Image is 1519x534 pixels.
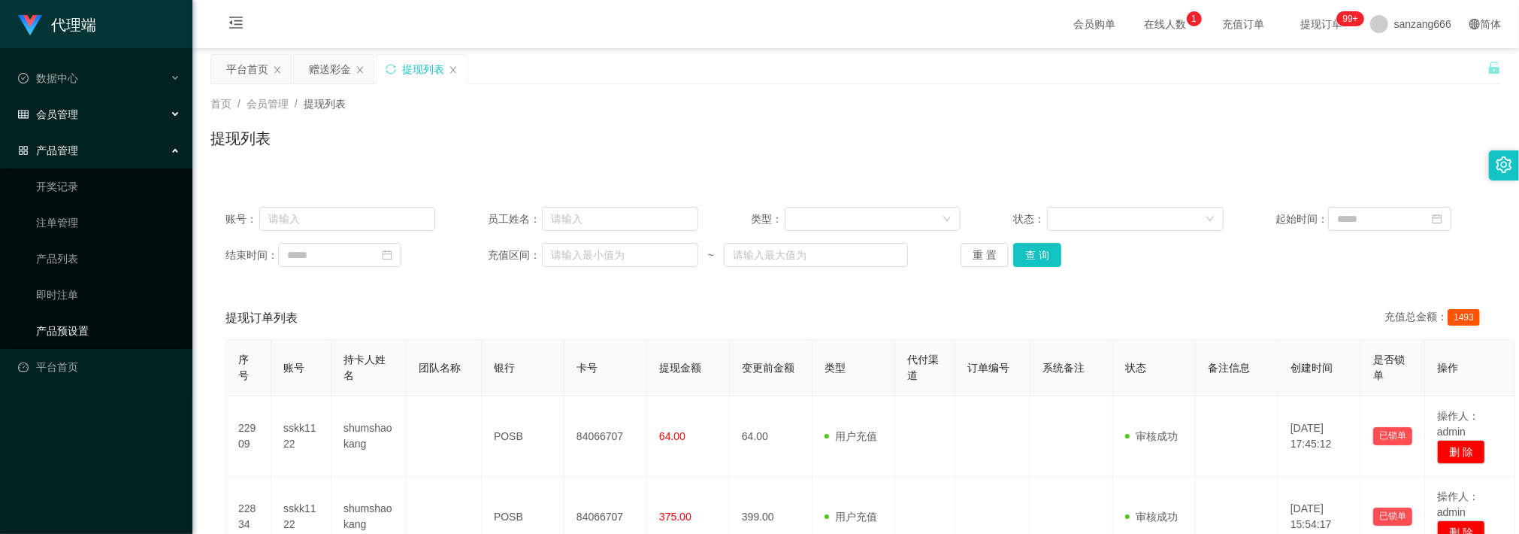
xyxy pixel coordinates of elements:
[1469,19,1480,29] i: 图标: global
[751,211,785,227] span: 类型：
[1125,430,1178,442] span: 审核成功
[36,171,180,202] a: 开奖记录
[961,243,1009,267] button: 重 置
[1275,211,1328,227] span: 起始时间：
[210,98,231,110] span: 首页
[1373,353,1405,381] span: 是否锁单
[1437,410,1479,438] span: 操作人：admin
[225,309,298,327] span: 提现订单列表
[210,1,262,49] i: 图标: menu-fold
[1125,362,1146,374] span: 状态
[730,396,812,477] td: 64.00
[226,396,271,477] td: 22909
[304,98,346,110] span: 提现列表
[1191,11,1197,26] p: 1
[343,353,386,381] span: 持卡人姓名
[659,511,691,523] span: 375.00
[482,396,564,477] td: POSB
[18,18,96,30] a: 代理端
[36,208,180,238] a: 注单管理
[1278,396,1361,477] td: [DATE] 17:45:12
[51,1,96,49] h1: 代理端
[1373,508,1412,526] button: 已锁单
[386,64,396,74] i: 图标: sync
[18,144,78,156] span: 产品管理
[419,362,461,374] span: 团队名称
[273,65,282,74] i: 图标: close
[825,430,877,442] span: 用户充值
[36,244,180,274] a: 产品列表
[382,250,392,260] i: 图标: calendar
[18,73,29,83] i: 图标: check-circle-o
[1437,440,1485,464] button: 删 除
[271,396,331,477] td: sskk1122
[1337,11,1364,26] sup: 1180
[659,430,685,442] span: 64.00
[36,280,180,310] a: 即时注单
[659,362,701,374] span: 提现金额
[724,243,908,267] input: 请输入最大值为
[698,247,725,263] span: ~
[1432,214,1442,224] i: 图标: calendar
[1013,243,1061,267] button: 查 询
[210,127,271,150] h1: 提现列表
[1487,61,1501,74] i: 图标: unlock
[1384,309,1486,327] div: 充值总金额：
[542,207,698,231] input: 请输入
[259,207,436,231] input: 请输入
[943,214,952,225] i: 图标: down
[542,243,698,267] input: 请输入最小值为
[295,98,298,110] span: /
[1294,19,1351,29] span: 提现订单
[742,362,794,374] span: 变更前金额
[225,211,259,227] span: 账号：
[225,247,278,263] span: 结束时间：
[825,362,846,374] span: 类型
[1215,19,1272,29] span: 充值订单
[331,396,407,477] td: shumshaokang
[1206,214,1215,225] i: 图标: down
[1208,362,1250,374] span: 备注信息
[238,353,249,381] span: 序号
[36,316,180,346] a: 产品预设置
[1187,11,1202,26] sup: 1
[907,353,939,381] span: 代付渠道
[488,247,542,263] span: 充值区间：
[226,55,268,83] div: 平台首页
[494,362,515,374] span: 银行
[449,65,458,74] i: 图标: close
[402,55,444,83] div: 提现列表
[576,362,598,374] span: 卡号
[283,362,304,374] span: 账号
[967,362,1009,374] span: 订单编号
[564,396,647,477] td: 84066707
[309,55,351,83] div: 赠送彩金
[18,145,29,156] i: 图标: appstore-o
[1291,362,1333,374] span: 创建时间
[1496,156,1512,173] i: 图标: setting
[18,109,29,120] i: 图标: table
[356,65,365,74] i: 图标: close
[1013,211,1047,227] span: 状态：
[1437,490,1479,518] span: 操作人：admin
[1373,427,1412,445] button: 已锁单
[825,511,877,523] span: 用户充值
[1137,19,1194,29] span: 在线人数
[1125,511,1178,523] span: 审核成功
[488,211,542,227] span: 员工姓名：
[18,15,42,36] img: logo.9652507e.png
[247,98,289,110] span: 会员管理
[1042,362,1085,374] span: 系统备注
[18,352,180,382] a: 图标: dashboard平台首页
[1437,362,1458,374] span: 操作
[18,108,78,120] span: 会员管理
[18,72,78,84] span: 数据中心
[1448,309,1480,326] span: 1493
[238,98,241,110] span: /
